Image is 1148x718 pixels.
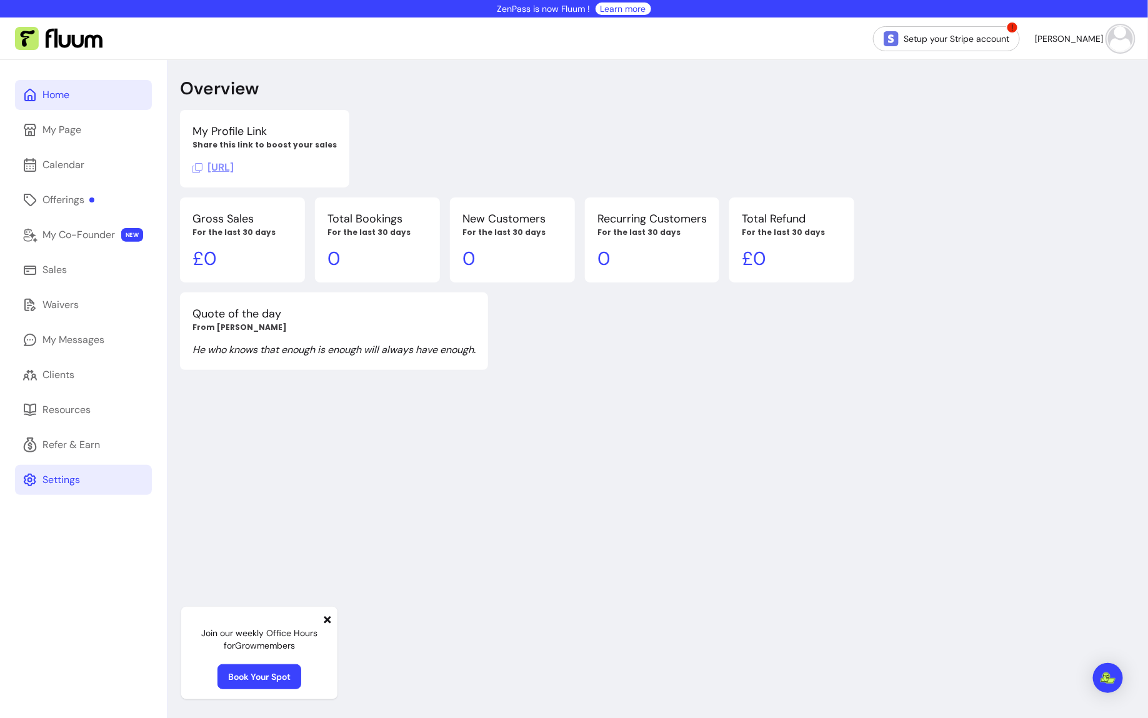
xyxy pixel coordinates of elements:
div: My Messages [42,332,104,347]
p: 0 [597,247,707,270]
p: For the last 30 days [462,227,562,237]
a: My Co-Founder NEW [15,220,152,250]
p: 0 [327,247,427,270]
p: Share this link to boost your sales [192,140,337,150]
p: Recurring Customers [597,210,707,227]
p: For the last 30 days [742,227,842,237]
p: From [PERSON_NAME] [192,322,476,332]
div: My Co-Founder [42,227,115,242]
div: My Page [42,122,81,137]
p: Total Bookings [327,210,427,227]
p: 0 [462,247,562,270]
p: £ 0 [192,247,292,270]
div: Calendar [42,157,84,172]
a: Waivers [15,290,152,320]
a: Setup your Stripe account [873,26,1020,51]
p: Gross Sales [192,210,292,227]
div: Sales [42,262,67,277]
p: Quote of the day [192,305,476,322]
div: Open Intercom Messenger [1093,663,1123,693]
p: For the last 30 days [192,227,292,237]
p: He who knows that enough is enough will always have enough. [192,342,476,357]
a: Offerings [15,185,152,215]
div: Settings [42,472,80,487]
div: Offerings [42,192,94,207]
p: Total Refund [742,210,842,227]
a: My Page [15,115,152,145]
img: Stripe Icon [884,31,899,46]
img: avatar [1108,26,1133,51]
div: Refer & Earn [42,437,100,452]
a: Sales [15,255,152,285]
p: ZenPass is now Fluum ! [497,2,591,15]
a: Calendar [15,150,152,180]
span: [PERSON_NAME] [1035,32,1103,45]
div: Resources [42,402,91,417]
div: Clients [42,367,74,382]
img: Fluum Logo [15,27,102,51]
div: Waivers [42,297,79,312]
a: Clients [15,360,152,390]
a: Resources [15,395,152,425]
p: My Profile Link [192,122,337,140]
a: My Messages [15,325,152,355]
a: Refer & Earn [15,430,152,460]
a: Learn more [601,2,646,15]
button: avatar[PERSON_NAME] [1035,26,1133,51]
p: For the last 30 days [597,227,707,237]
a: Home [15,80,152,110]
p: £ 0 [742,247,842,270]
span: ! [1006,21,1019,34]
p: New Customers [462,210,562,227]
div: Home [42,87,69,102]
span: NEW [121,228,143,242]
a: Settings [15,465,152,495]
a: Book Your Spot [217,664,301,689]
p: Join our weekly Office Hours for Grow members [191,627,327,652]
p: For the last 30 days [327,227,427,237]
p: Overview [180,77,259,100]
span: Click to copy [192,161,234,174]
